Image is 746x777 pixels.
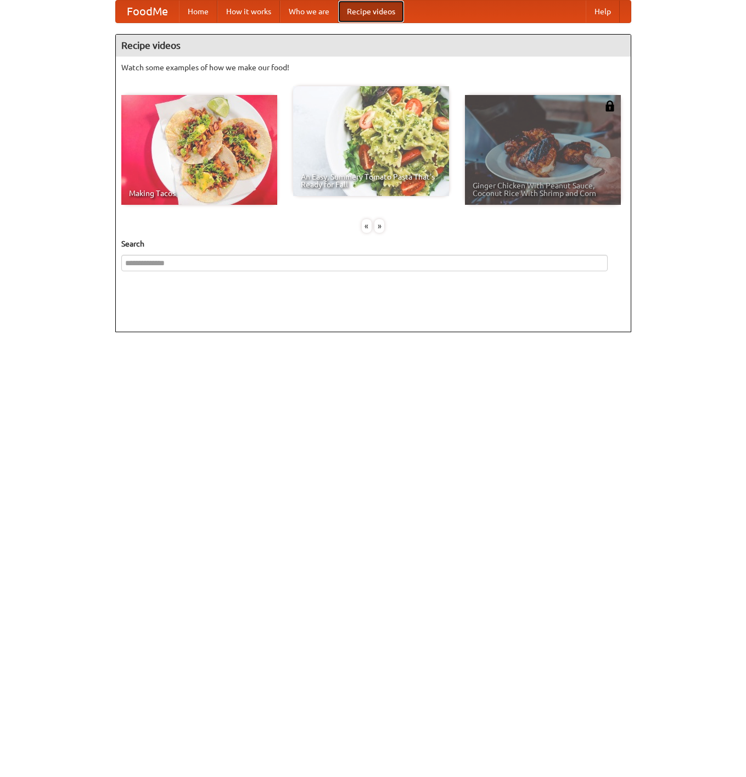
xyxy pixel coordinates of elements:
a: Who we are [280,1,338,23]
a: Help [586,1,620,23]
h5: Search [121,238,625,249]
div: » [374,219,384,233]
p: Watch some examples of how we make our food! [121,62,625,73]
a: Making Tacos [121,95,277,205]
a: FoodMe [116,1,179,23]
img: 483408.png [604,100,615,111]
a: Home [179,1,217,23]
a: Recipe videos [338,1,404,23]
span: Making Tacos [129,189,270,197]
span: An Easy, Summery Tomato Pasta That's Ready for Fall [301,173,441,188]
a: How it works [217,1,280,23]
a: An Easy, Summery Tomato Pasta That's Ready for Fall [293,86,449,196]
h4: Recipe videos [116,35,631,57]
div: « [362,219,372,233]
